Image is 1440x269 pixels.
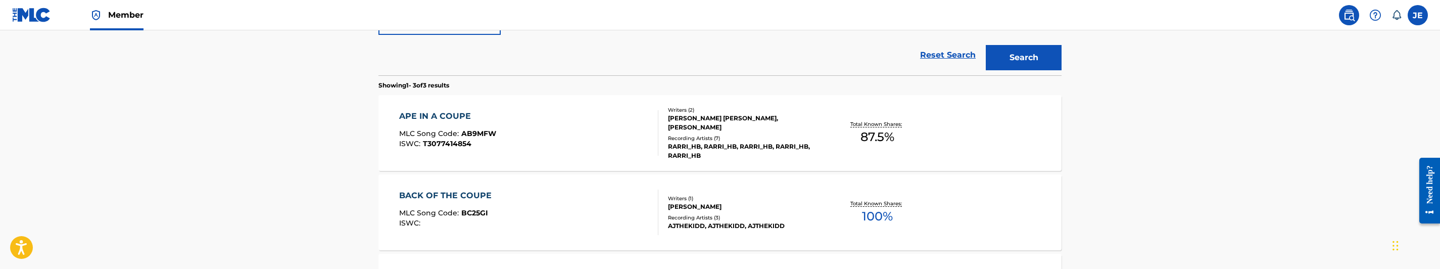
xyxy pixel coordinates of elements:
[860,128,894,146] span: 87.5 %
[1369,9,1381,21] img: help
[1408,5,1428,25] div: User Menu
[399,218,423,228] span: ISWC :
[399,190,497,202] div: BACK OF THE COUPE
[1412,150,1440,231] iframe: Resource Center
[850,120,904,128] p: Total Known Shares:
[915,44,981,66] a: Reset Search
[108,9,143,21] span: Member
[668,134,821,142] div: Recording Artists ( 7 )
[399,208,461,217] span: MLC Song Code :
[1393,231,1399,261] div: Drag
[1365,5,1385,25] div: Help
[378,81,449,90] p: Showing 1 - 3 of 3 results
[668,142,821,160] div: RARRI_HB, RARRI_HB, RARRI_HB, RARRI_HB, RARRI_HB
[986,45,1062,70] button: Search
[1339,5,1359,25] a: Public Search
[399,139,423,148] span: ISWC :
[90,9,102,21] img: Top Rightsholder
[378,174,1062,250] a: BACK OF THE COUPEMLC Song Code:BC25GIISWC:Writers (1)[PERSON_NAME]Recording Artists (3)AJTHEKIDD,...
[378,95,1062,171] a: APE IN A COUPEMLC Song Code:AB9MFWISWC:T3077414854Writers (2)[PERSON_NAME] [PERSON_NAME], [PERSON...
[862,207,893,226] span: 100 %
[399,110,496,122] div: APE IN A COUPE
[423,139,471,148] span: T3077414854
[461,129,496,138] span: AB9MFW
[1343,9,1355,21] img: search
[12,8,51,22] img: MLC Logo
[668,221,821,231] div: AJTHEKIDD, AJTHEKIDD, AJTHEKIDD
[461,208,488,217] span: BC25GI
[850,200,904,207] p: Total Known Shares:
[668,195,821,202] div: Writers ( 1 )
[668,202,821,211] div: [PERSON_NAME]
[668,106,821,114] div: Writers ( 2 )
[668,114,821,132] div: [PERSON_NAME] [PERSON_NAME], [PERSON_NAME]
[1391,10,1402,20] div: Notifications
[399,129,461,138] span: MLC Song Code :
[1389,220,1440,269] iframe: Chat Widget
[668,214,821,221] div: Recording Artists ( 3 )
